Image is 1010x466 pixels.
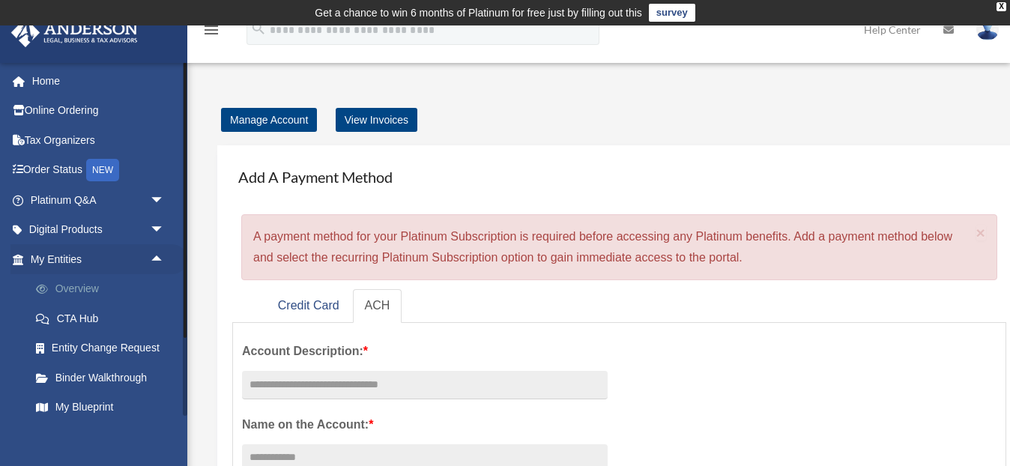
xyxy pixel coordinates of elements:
[21,274,187,304] a: Overview
[250,20,267,37] i: search
[21,303,187,333] a: CTA Hub
[997,2,1006,11] div: close
[10,155,187,186] a: Order StatusNEW
[221,108,317,132] a: Manage Account
[242,341,608,362] label: Account Description:
[202,21,220,39] i: menu
[21,333,187,363] a: Entity Change Request
[315,4,642,22] div: Get a chance to win 6 months of Platinum for free just by filling out this
[336,108,417,132] a: View Invoices
[150,244,180,275] span: arrow_drop_up
[976,224,986,241] span: ×
[10,215,187,245] a: Digital Productsarrow_drop_down
[21,363,187,393] a: Binder Walkthrough
[649,4,695,22] a: survey
[10,185,187,215] a: Platinum Q&Aarrow_drop_down
[10,66,187,96] a: Home
[242,414,608,435] label: Name on the Account:
[266,289,351,323] a: Credit Card
[976,19,999,40] img: User Pic
[86,159,119,181] div: NEW
[10,125,187,155] a: Tax Organizers
[150,185,180,216] span: arrow_drop_down
[7,18,142,47] img: Anderson Advisors Platinum Portal
[202,26,220,39] a: menu
[150,215,180,246] span: arrow_drop_down
[21,393,187,423] a: My Blueprint
[10,244,187,274] a: My Entitiesarrow_drop_up
[241,214,997,280] div: A payment method for your Platinum Subscription is required before accessing any Platinum benefit...
[10,96,187,126] a: Online Ordering
[232,160,1006,193] h4: Add A Payment Method
[976,225,986,240] button: Close
[353,289,402,323] a: ACH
